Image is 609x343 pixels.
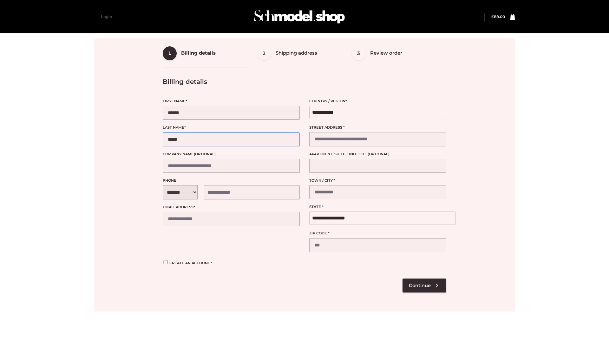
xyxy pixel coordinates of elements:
a: Login [101,14,112,19]
span: £ [491,14,494,19]
img: Schmodel Admin 964 [252,4,347,29]
bdi: 89.00 [491,14,505,19]
a: £89.00 [491,14,505,19]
